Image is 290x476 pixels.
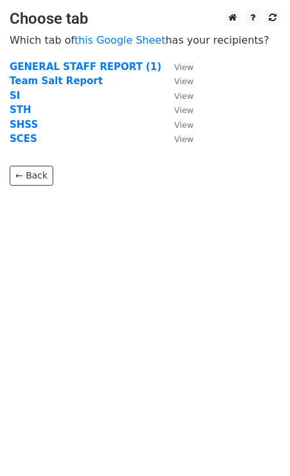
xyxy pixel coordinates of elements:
small: View [175,91,194,101]
a: View [162,75,194,87]
small: View [175,120,194,130]
a: Team Salt Report [10,75,103,87]
a: ← Back [10,166,53,186]
a: GENERAL STAFF REPORT (1) [10,61,162,73]
small: View [175,62,194,72]
a: View [162,90,194,101]
a: STH [10,104,31,116]
a: SHSS [10,119,38,130]
a: View [162,133,194,145]
small: View [175,134,194,144]
a: SCES [10,133,37,145]
a: this Google Sheet [74,34,166,46]
a: SI [10,90,20,101]
a: View [162,104,194,116]
h3: Choose tab [10,10,280,28]
small: View [175,105,194,115]
p: Which tab of has your recipients? [10,33,280,47]
a: View [162,119,194,130]
small: View [175,76,194,86]
a: View [162,61,194,73]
